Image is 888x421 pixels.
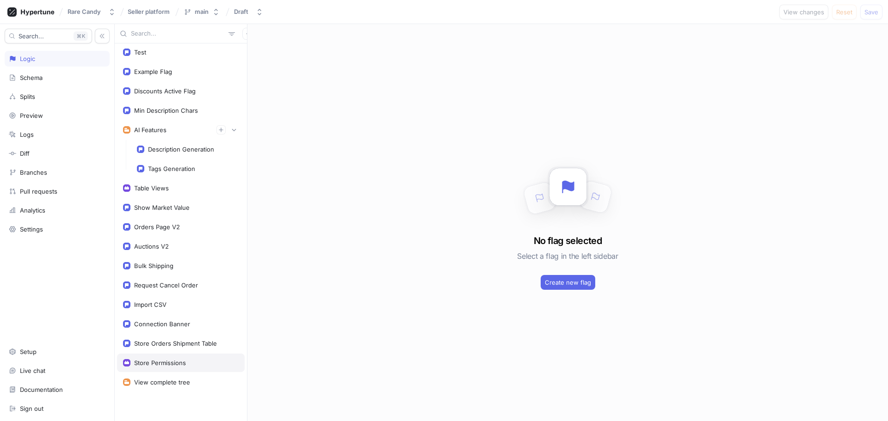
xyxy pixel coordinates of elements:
[836,9,852,15] span: Reset
[545,280,591,285] span: Create new flag
[20,348,37,355] div: Setup
[5,29,92,43] button: Search...K
[68,8,101,16] div: Rare Candy
[134,320,190,328] div: Connection Banner
[20,367,45,374] div: Live chat
[148,165,195,172] div: Tags Generation
[134,204,190,211] div: Show Market Value
[74,31,88,41] div: K
[20,93,35,100] div: Splits
[534,234,602,248] h3: No flag selected
[864,9,878,15] span: Save
[20,150,30,157] div: Diff
[20,207,45,214] div: Analytics
[134,340,217,347] div: Store Orders Shipment Table
[234,8,248,16] div: Draft
[20,188,57,195] div: Pull requests
[517,248,618,264] h5: Select a flag in the left sidebar
[64,4,119,19] button: Rare Candy
[134,359,186,366] div: Store Permissions
[20,55,35,62] div: Logic
[134,87,196,95] div: Discounts Active Flag
[134,223,180,231] div: Orders Page V2
[134,262,173,269] div: Bulk Shipping
[134,301,166,308] div: Import CSV
[18,33,44,39] span: Search...
[148,146,214,153] div: Description Generation
[5,382,110,397] a: Documentation
[134,184,169,192] div: Table Views
[20,405,43,412] div: Sign out
[131,29,225,38] input: Search...
[134,281,198,289] div: Request Cancel Order
[541,275,595,290] button: Create new flag
[134,107,198,114] div: Min Description Chars
[134,243,169,250] div: Auctions V2
[20,169,47,176] div: Branches
[832,5,857,19] button: Reset
[230,4,267,19] button: Draft
[779,5,828,19] button: View changes
[134,126,166,134] div: AI Features
[195,8,209,16] div: main
[20,386,63,393] div: Documentation
[20,74,43,81] div: Schema
[783,9,824,15] span: View changes
[20,226,43,233] div: Settings
[20,131,34,138] div: Logs
[134,378,190,386] div: View complete tree
[20,112,43,119] div: Preview
[860,5,882,19] button: Save
[128,8,170,15] span: Seller platform
[180,4,223,19] button: main
[134,49,146,56] div: Test
[134,68,172,75] div: Example Flag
